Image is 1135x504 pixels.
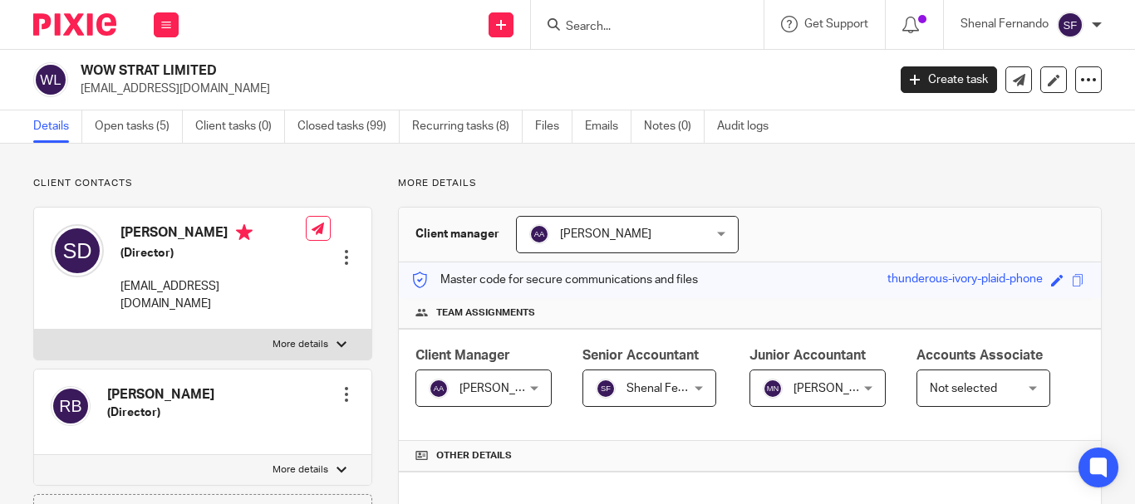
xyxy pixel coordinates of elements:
[529,224,549,244] img: svg%3E
[436,449,512,462] span: Other details
[51,386,91,426] img: svg%3E
[564,20,714,35] input: Search
[107,386,214,404] h4: [PERSON_NAME]
[273,463,328,477] p: More details
[120,278,306,312] p: [EMAIL_ADDRESS][DOMAIN_NAME]
[644,110,705,143] a: Notes (0)
[415,349,510,362] span: Client Manager
[596,379,616,399] img: svg%3E
[51,224,104,277] img: svg%3E
[120,224,306,245] h4: [PERSON_NAME]
[459,383,551,394] span: [PERSON_NAME]
[901,66,997,93] a: Create task
[535,110,572,143] a: Files
[930,383,997,394] span: Not selected
[415,226,499,242] h3: Client manager
[804,18,868,30] span: Get Support
[717,110,781,143] a: Audit logs
[749,349,866,362] span: Junior Accountant
[33,110,82,143] a: Details
[582,349,699,362] span: Senior Accountant
[560,228,651,240] span: [PERSON_NAME]
[95,110,183,143] a: Open tasks (5)
[107,404,214,421] h5: (Director)
[81,62,717,80] h2: WOW STRAT LIMITED
[436,306,535,320] span: Team assignments
[120,245,306,262] h5: (Director)
[398,177,1102,190] p: More details
[585,110,631,143] a: Emails
[794,383,885,394] span: [PERSON_NAME]
[33,62,68,97] img: svg%3E
[412,110,523,143] a: Recurring tasks (8)
[887,271,1043,290] div: thunderous-ivory-plaid-phone
[916,349,1043,362] span: Accounts Associate
[411,272,698,288] p: Master code for secure communications and files
[81,81,876,97] p: [EMAIL_ADDRESS][DOMAIN_NAME]
[1057,12,1083,38] img: svg%3E
[429,379,449,399] img: svg%3E
[195,110,285,143] a: Client tasks (0)
[273,338,328,351] p: More details
[626,383,715,394] span: Shenal Fernando
[297,110,400,143] a: Closed tasks (99)
[33,177,372,190] p: Client contacts
[236,224,253,241] i: Primary
[961,16,1049,32] p: Shenal Fernando
[33,13,116,36] img: Pixie
[763,379,783,399] img: svg%3E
